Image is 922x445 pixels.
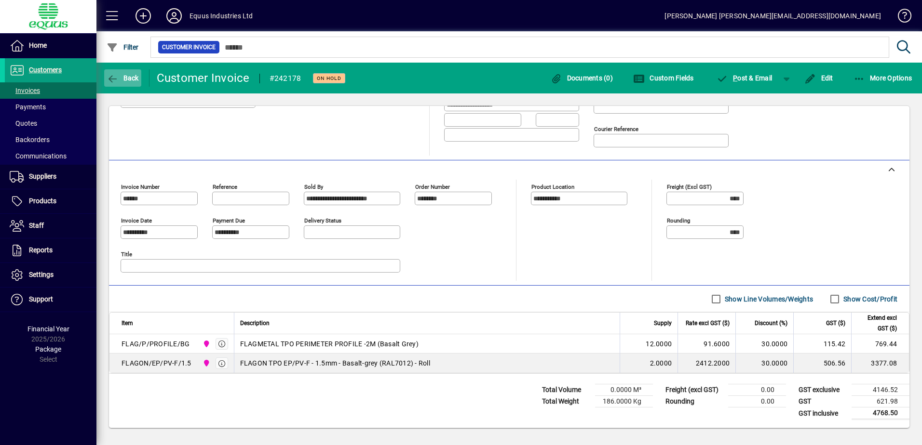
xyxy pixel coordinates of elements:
span: Edit [804,74,833,82]
td: 506.56 [793,353,851,373]
span: Description [240,318,270,328]
span: Payments [10,103,46,111]
button: Documents (0) [548,69,615,87]
button: Filter [104,39,141,56]
span: FLAGMETAL TPO PERIMETER PROFILE -2M (Basalt Grey) [240,339,419,349]
td: GST [794,396,852,407]
span: Quotes [10,119,37,127]
span: Rate excl GST ($) [686,318,730,328]
td: 0.00 [728,396,786,407]
span: Item [122,318,133,328]
td: Total Weight [537,396,595,407]
a: Support [5,288,96,312]
span: Settings [29,271,54,278]
span: On hold [317,75,341,81]
button: More Options [851,69,915,87]
div: #242178 [270,71,301,86]
div: 2412.2000 [684,358,730,368]
td: Freight (excl GST) [661,384,728,396]
span: Support [29,295,53,303]
span: 2N NORTHERN [200,339,211,349]
a: Invoices [5,82,96,99]
span: Filter [107,43,139,51]
td: Total Volume [537,384,595,396]
mat-label: Title [121,251,132,258]
span: Supply [654,318,672,328]
mat-label: Rounding [667,217,690,224]
div: [PERSON_NAME] [PERSON_NAME][EMAIL_ADDRESS][DOMAIN_NAME] [664,8,881,24]
a: Suppliers [5,165,96,189]
span: Reports [29,246,53,254]
a: Payments [5,99,96,115]
app-page-header-button: Back [96,69,149,87]
span: Discount (%) [755,318,787,328]
td: 769.44 [851,334,909,353]
span: Documents (0) [550,74,613,82]
td: 621.98 [852,396,909,407]
td: 186.0000 Kg [595,396,653,407]
div: 91.6000 [684,339,730,349]
a: Staff [5,214,96,238]
td: 0.0000 M³ [595,384,653,396]
span: FLAGON TPO EP/PV-F - 1.5mm - Basalt-grey (RAL7012) - Roll [240,358,430,368]
span: P [733,74,737,82]
a: Products [5,189,96,213]
span: 2.0000 [650,358,672,368]
td: Rounding [661,396,728,407]
span: Backorders [10,136,50,144]
span: 12.0000 [646,339,672,349]
span: Home [29,41,47,49]
td: 4146.52 [852,384,909,396]
span: Customers [29,66,62,74]
td: GST inclusive [794,407,852,419]
mat-label: Payment due [213,217,245,224]
a: Knowledge Base [891,2,910,33]
button: Add [128,7,159,25]
div: Customer Invoice [157,70,250,86]
span: Back [107,74,139,82]
button: Custom Fields [631,69,696,87]
mat-label: Product location [531,183,574,190]
button: Edit [802,69,836,87]
span: Package [35,345,61,353]
button: Post & Email [712,69,777,87]
span: Communications [10,152,67,160]
td: 30.0000 [735,353,793,373]
span: Extend excl GST ($) [857,313,897,334]
a: Quotes [5,115,96,131]
span: ost & Email [717,74,773,82]
mat-label: Delivery status [304,217,341,224]
mat-label: Sold by [304,183,323,190]
td: 0.00 [728,384,786,396]
span: GST ($) [826,318,845,328]
mat-label: Invoice number [121,183,160,190]
div: Equus Industries Ltd [190,8,253,24]
div: FLAGON/EP/PV-F/1.5 [122,358,191,368]
span: 2N NORTHERN [200,358,211,368]
span: Suppliers [29,172,56,180]
a: Communications [5,148,96,164]
mat-label: Invoice date [121,217,152,224]
mat-label: Courier Reference [594,126,638,132]
span: Invoices [10,87,40,94]
mat-label: Order number [415,183,450,190]
span: Staff [29,222,44,229]
span: Custom Fields [633,74,694,82]
button: Profile [159,7,190,25]
td: GST exclusive [794,384,852,396]
mat-label: Reference [213,183,237,190]
div: FLAG/P/PROFILE/BG [122,339,190,349]
td: 4768.50 [852,407,909,419]
td: 115.42 [793,334,851,353]
label: Show Line Volumes/Weights [723,294,813,304]
a: Home [5,34,96,58]
td: 3377.08 [851,353,909,373]
span: More Options [854,74,912,82]
a: Reports [5,238,96,262]
span: Customer Invoice [162,42,216,52]
span: Products [29,197,56,205]
label: Show Cost/Profit [841,294,897,304]
span: Financial Year [27,325,69,333]
a: Backorders [5,131,96,148]
button: Back [104,69,141,87]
